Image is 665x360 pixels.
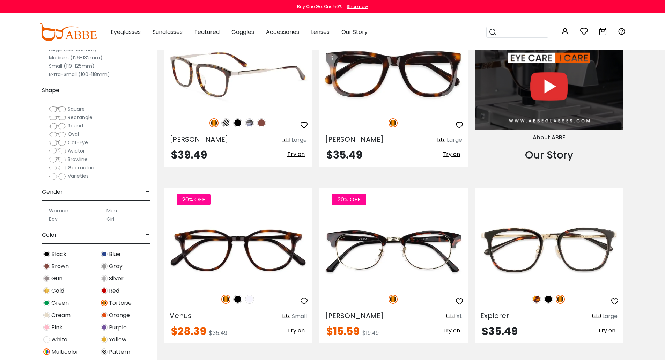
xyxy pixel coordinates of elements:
[441,326,462,335] button: Try on
[437,138,445,143] img: size ruler
[245,295,254,304] img: Translucent
[343,3,368,9] a: Shop now
[109,311,130,319] span: Orange
[292,312,307,321] div: Small
[51,323,62,332] span: Pink
[43,263,50,270] img: Brown
[49,215,58,223] label: Boy
[68,139,88,146] span: Cat-Eye
[475,133,623,142] div: About ABBE
[49,70,110,79] label: Extra-Small (100-118mm)
[297,3,342,10] div: Buy One Get One 50%
[209,329,227,337] span: $35.49
[109,348,130,356] span: Pattern
[532,295,541,304] img: Leopard
[109,250,120,258] span: Blue
[362,329,379,337] span: $19.49
[282,138,290,143] img: size ruler
[49,156,66,163] img: Browline.png
[109,323,127,332] span: Purple
[42,227,57,243] span: Color
[319,37,468,111] img: Tortoise Dean - Acetate ,Universal Bridge Fit
[556,295,565,304] img: Tortoise
[49,123,66,130] img: Round.png
[101,251,108,257] img: Blue
[43,324,50,331] img: Pink
[51,348,79,356] span: Multicolor
[596,326,618,335] button: Try on
[171,147,207,162] span: $39.49
[68,147,85,154] span: Aviator
[49,206,68,215] label: Women
[101,287,108,294] img: Red
[347,3,368,10] div: Shop now
[282,314,290,319] img: size ruler
[326,324,360,339] span: $15.59
[101,324,108,331] img: Purple
[51,250,66,258] span: Black
[146,227,150,243] span: -
[51,287,64,295] span: Gold
[49,62,95,70] label: Small (119-125mm)
[68,131,79,138] span: Oval
[101,300,108,306] img: Tortoise
[443,326,460,335] span: Try on
[171,324,206,339] span: $28.39
[49,114,66,121] img: Rectangle.png
[598,326,615,335] span: Try on
[106,215,114,223] label: Girl
[164,37,312,111] a: Tortoise Audrey - Acetate,Metal ,Universal Bridge Fit
[109,287,119,295] span: Red
[177,194,211,205] span: 20% OFF
[49,139,66,146] img: Cat-Eye.png
[68,156,88,163] span: Browline
[285,326,307,335] button: Try on
[170,134,228,144] span: [PERSON_NAME]
[51,336,67,344] span: White
[43,275,50,282] img: Gun
[325,134,384,144] span: [PERSON_NAME]
[266,28,299,36] span: Accessories
[68,172,89,179] span: Varieties
[544,295,553,304] img: Black
[146,82,150,99] span: -
[482,324,518,339] span: $35.49
[311,28,330,36] span: Lenses
[68,114,93,121] span: Rectangle
[101,275,108,282] img: Silver
[233,118,242,127] img: Black
[49,148,66,155] img: Aviator.png
[51,311,71,319] span: Cream
[101,312,108,318] img: Orange
[49,131,66,138] img: Oval.png
[285,150,307,159] button: Try on
[109,274,124,283] span: Silver
[319,213,468,287] img: Tortoise Aidan - TR ,Adjust Nose Pads
[42,184,63,200] span: Gender
[43,348,50,355] img: Multicolor
[326,147,362,162] span: $35.49
[43,312,50,318] img: Cream
[287,326,305,335] span: Try on
[43,300,50,306] img: Green
[443,150,460,158] span: Try on
[441,150,462,159] button: Try on
[109,299,132,307] span: Tortoise
[101,336,108,343] img: Yellow
[231,28,254,36] span: Goggles
[221,295,230,304] img: Tortoise
[325,311,384,321] span: [PERSON_NAME]
[49,173,66,180] img: Varieties.png
[446,314,455,319] img: size ruler
[51,274,62,283] span: Gun
[389,118,398,127] img: Tortoise
[475,147,623,163] div: Our Story
[475,213,623,287] img: Tortoise Explorer - Metal ,Adjust Nose Pads
[42,82,59,99] span: Shape
[68,105,85,112] span: Square
[389,295,398,304] img: Tortoise
[68,164,94,171] span: Geometric
[106,206,117,215] label: Men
